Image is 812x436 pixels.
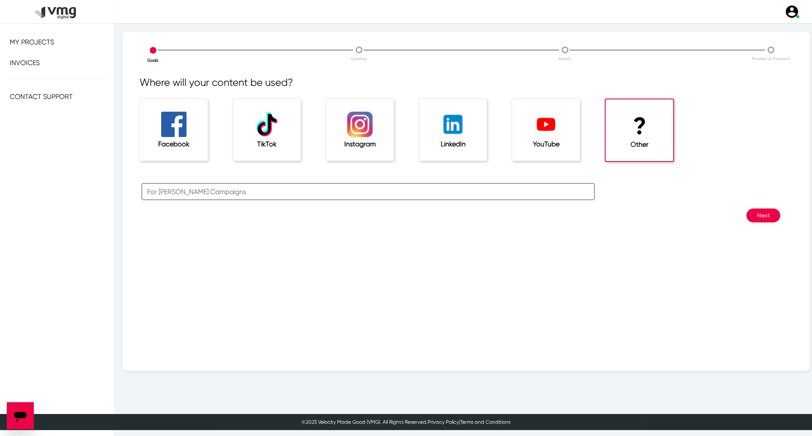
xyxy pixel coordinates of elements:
p: Where will your content be used? [140,75,793,99]
h1: ? [623,112,656,140]
img: YouTube-Play-01.png [533,112,559,137]
img: tiktok.png [254,112,280,137]
span: My Projects [10,38,54,46]
p: Creative [256,55,462,62]
a: Privacy Policy [428,419,459,425]
input: Other Media [142,183,595,200]
h5: LinkedIn [436,140,470,148]
h5: TikTok [250,140,284,148]
a: Terms and Conditions [460,419,510,425]
p: Goals [50,57,256,63]
img: 2016_instagram_logo_new.png [347,112,373,137]
img: user [785,4,799,19]
p: Assets [462,55,668,62]
img: facebook_logo.png [161,112,187,137]
img: linkedin-40.png [440,112,466,137]
h5: YouTube [529,140,563,148]
a: user [779,4,804,19]
button: Next [746,208,780,222]
span: Contact Support [10,93,73,101]
h5: Facebook [157,140,191,148]
span: Invoices [10,59,40,67]
iframe: Button to launch messaging window [7,402,34,429]
h5: Other [623,140,656,148]
h5: Instagram [343,140,377,148]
